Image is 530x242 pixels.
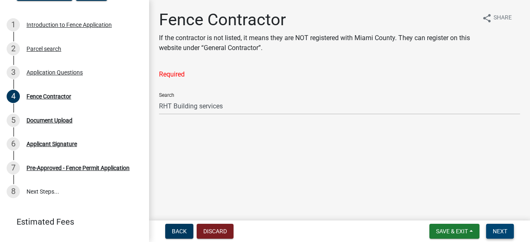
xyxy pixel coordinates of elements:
[486,224,514,239] button: Next
[197,224,234,239] button: Discard
[159,10,475,30] h1: Fence Contractor
[7,42,20,55] div: 2
[429,224,479,239] button: Save & Exit
[7,161,20,175] div: 7
[7,213,136,230] a: Estimated Fees
[159,98,520,115] input: Search...
[493,228,507,235] span: Next
[26,165,130,171] div: Pre-Approved - Fence Permit Application
[26,69,83,75] div: Application Questions
[26,117,72,123] div: Document Upload
[26,22,112,28] div: Introduction to Fence Application
[7,185,20,198] div: 8
[7,137,20,151] div: 6
[165,224,193,239] button: Back
[7,90,20,103] div: 4
[159,33,475,53] p: If the contractor is not listed, it means they are NOT registered with Miami County. They can reg...
[26,141,77,147] div: Applicant Signature
[482,13,492,23] i: share
[26,93,71,99] div: Fence Contractor
[7,18,20,31] div: 1
[7,66,20,79] div: 3
[494,13,512,23] span: Share
[172,228,187,235] span: Back
[159,69,520,79] div: Required
[7,114,20,127] div: 5
[436,228,468,235] span: Save & Exit
[26,46,61,52] div: Parcel search
[475,10,518,26] button: shareShare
